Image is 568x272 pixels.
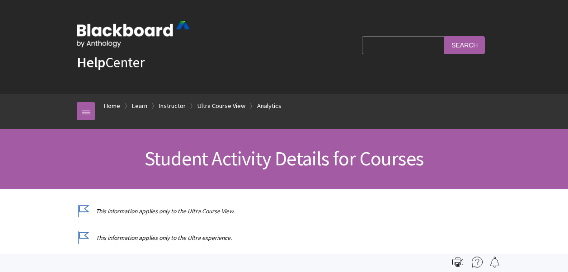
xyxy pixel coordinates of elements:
[472,257,483,267] img: More help
[145,146,423,171] span: Student Activity Details for Courses
[257,100,282,112] a: Analytics
[77,21,190,47] img: Blackboard by Anthology
[452,257,463,267] img: Print
[489,257,500,267] img: Follow this page
[77,207,491,216] p: This information applies only to the Ultra Course View.
[197,100,245,112] a: Ultra Course View
[77,53,145,71] a: HelpCenter
[77,234,491,242] p: This information applies only to the Ultra experience.
[132,100,147,112] a: Learn
[104,100,120,112] a: Home
[77,53,105,71] strong: Help
[159,100,186,112] a: Instructor
[444,36,485,54] input: Search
